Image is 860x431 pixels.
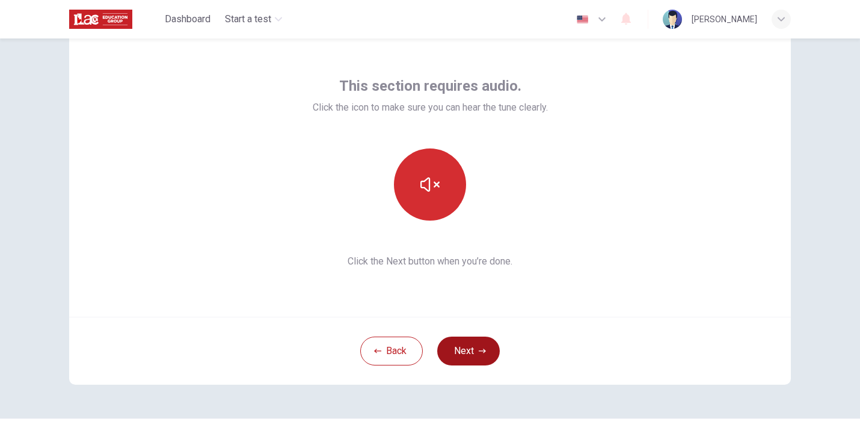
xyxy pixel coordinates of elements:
span: Click the icon to make sure you can hear the tune clearly. [313,100,548,115]
div: [PERSON_NAME] [692,12,757,26]
img: ILAC logo [69,7,132,31]
img: en [575,15,590,24]
a: ILAC logo [69,7,160,31]
span: This section requires audio. [339,76,521,96]
button: Dashboard [160,8,215,30]
img: Profile picture [663,10,682,29]
span: Dashboard [165,12,210,26]
button: Start a test [220,8,287,30]
button: Back [360,337,423,365]
span: Click the Next button when you’re done. [313,254,548,269]
button: Next [437,337,500,365]
span: Start a test [225,12,271,26]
